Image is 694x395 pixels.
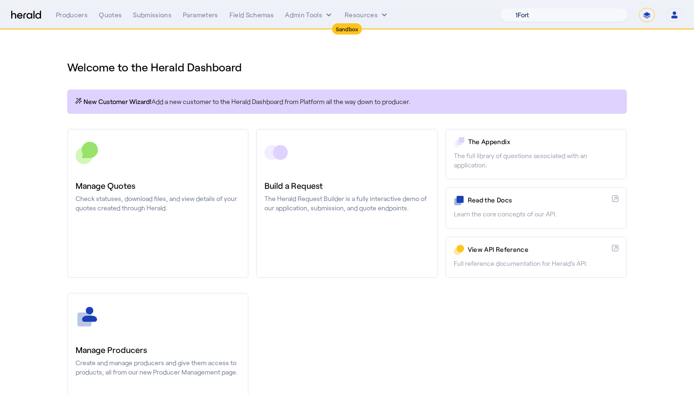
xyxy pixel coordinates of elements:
[11,11,41,20] img: Herald Logo
[56,10,88,20] div: Producers
[445,236,627,278] a: View API ReferenceFull reference documentation for Herald's API.
[454,209,618,219] p: Learn the core concepts of our API.
[76,179,240,192] h3: Manage Quotes
[468,195,608,205] p: Read the Docs
[76,194,240,213] p: Check statuses, download files, and view details of your quotes created through Herald.
[67,129,249,278] a: Manage QuotesCheck statuses, download files, and view details of your quotes created through Herald.
[67,60,627,75] h1: Welcome to the Herald Dashboard
[468,245,608,254] p: View API Reference
[264,194,429,213] p: The Herald Request Builder is a fully interactive demo of our application, submission, and quote ...
[229,10,274,20] div: Field Schemas
[454,259,618,268] p: Full reference documentation for Herald's API.
[99,10,122,20] div: Quotes
[76,358,240,377] p: Create and manage producers and give them access to products, all from our new Producer Managemen...
[183,10,218,20] div: Parameters
[75,97,619,106] p: Add a new customer to the Herald Dashboard from Platform all the way down to producer.
[83,97,152,106] span: New Customer Wizard!
[445,129,627,180] a: The AppendixThe full library of questions associated with an application.
[345,10,389,20] button: Resources dropdown menu
[256,129,437,278] a: Build a RequestThe Herald Request Builder is a fully interactive demo of our application, submiss...
[468,137,618,146] p: The Appendix
[332,23,362,35] div: Sandbox
[445,187,627,229] a: Read the DocsLearn the core concepts of our API.
[285,10,333,20] button: internal dropdown menu
[133,10,172,20] div: Submissions
[454,151,618,170] p: The full library of questions associated with an application.
[76,343,240,356] h3: Manage Producers
[264,179,429,192] h3: Build a Request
